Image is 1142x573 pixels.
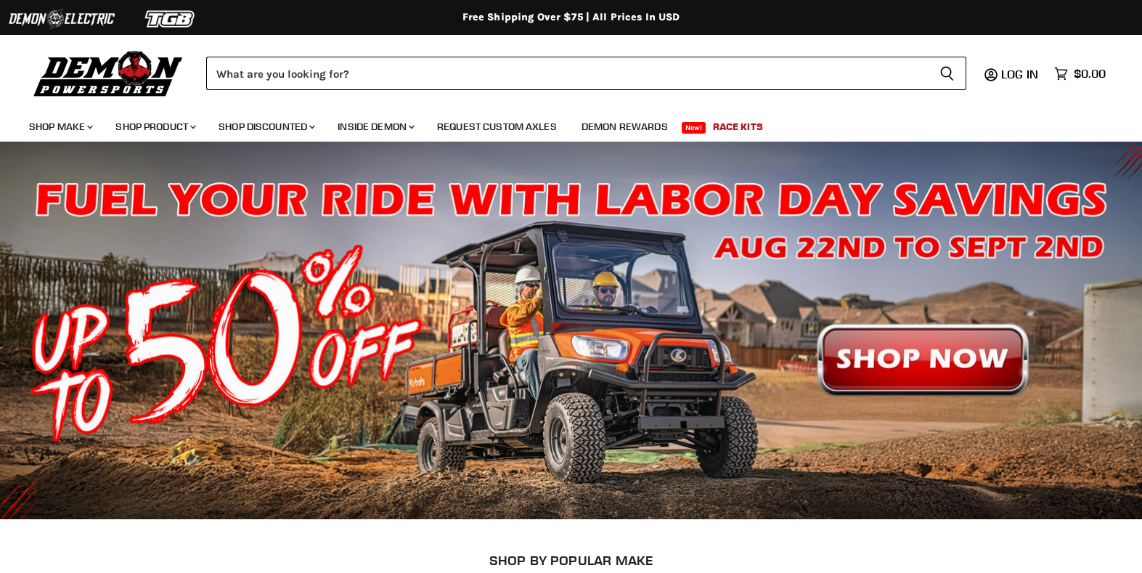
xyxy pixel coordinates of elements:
a: Log in [995,68,1047,81]
a: Shop Discounted [208,112,324,142]
img: Demon Electric Logo 2 [7,5,116,33]
a: Demon Rewards [571,112,679,142]
a: Inside Demon [327,112,423,142]
img: Demon Powersports [29,47,188,99]
a: Shop Product [105,112,205,142]
span: $0.00 [1074,67,1106,81]
span: Log in [1001,67,1038,81]
a: $0.00 [1047,63,1113,84]
a: Race Kits [702,112,774,142]
a: Shop Make [18,112,102,142]
img: TGB Logo 2 [116,5,225,33]
a: Request Custom Axles [426,112,568,142]
ul: Main menu [18,106,1102,142]
button: Search [928,57,966,90]
h2: SHOP BY POPULAR MAKE [18,553,1125,568]
input: Search [206,57,928,90]
span: New! [682,122,706,134]
form: Product [206,57,966,90]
